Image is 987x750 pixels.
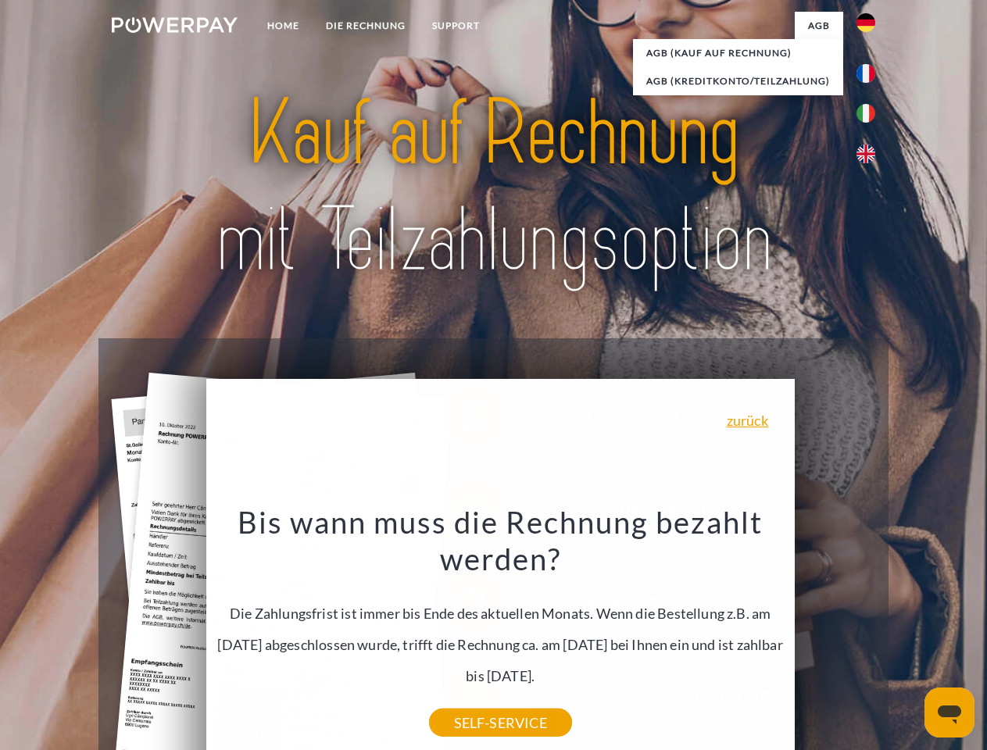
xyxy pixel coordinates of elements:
[215,503,785,723] div: Die Zahlungsfrist ist immer bis Ende des aktuellen Monats. Wenn die Bestellung z.B. am [DATE] abg...
[313,12,419,40] a: DIE RECHNUNG
[856,13,875,32] img: de
[215,503,785,578] h3: Bis wann muss die Rechnung bezahlt werden?
[795,12,843,40] a: agb
[429,709,572,737] a: SELF-SERVICE
[112,17,238,33] img: logo-powerpay-white.svg
[856,64,875,83] img: fr
[727,413,768,427] a: zurück
[633,39,843,67] a: AGB (Kauf auf Rechnung)
[633,67,843,95] a: AGB (Kreditkonto/Teilzahlung)
[924,687,974,737] iframe: Button to launch messaging window
[856,145,875,163] img: en
[856,104,875,123] img: it
[149,75,838,299] img: title-powerpay_de.svg
[419,12,493,40] a: SUPPORT
[254,12,313,40] a: Home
